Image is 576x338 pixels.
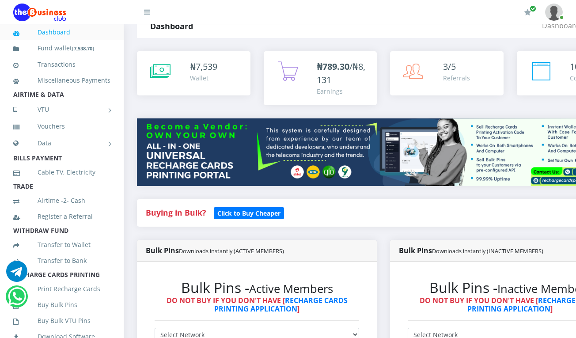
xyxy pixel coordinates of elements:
div: ₦ [190,60,217,73]
a: Click to Buy Cheaper [214,207,284,218]
a: VTU [13,99,110,121]
a: Chat for support [8,292,26,307]
span: /₦8,131 [317,61,365,86]
b: ₦789.30 [317,61,349,72]
strong: DO NOT BUY IF YOU DON'T HAVE [ ] [167,296,348,314]
strong: Bulk Pins [399,246,543,255]
strong: Bulk Pins [146,246,284,255]
a: RECHARGE CARDS PRINTING APPLICATION [214,296,348,314]
a: Data [13,132,110,154]
i: Renew/Upgrade Subscription [524,9,531,16]
a: Buy Bulk VTU Pins [13,311,110,331]
a: Transfer to Wallet [13,235,110,255]
a: Vouchers [13,116,110,137]
a: ₦789.30/₦8,131 Earnings [264,51,377,105]
img: User [545,4,563,21]
small: Downloads instantly (ACTIVE MEMBERS) [179,247,284,255]
div: Earnings [317,87,368,96]
b: Click to Buy Cheaper [217,209,280,217]
a: Print Recharge Cards [13,279,110,299]
a: Buy Bulk Pins [13,295,110,315]
b: 7,538.70 [74,45,92,52]
a: ₦7,539 Wallet [137,51,250,95]
small: [ ] [72,45,94,52]
span: 7,539 [196,61,217,72]
a: Airtime -2- Cash [13,190,110,211]
a: Register a Referral [13,206,110,227]
a: Miscellaneous Payments [13,70,110,91]
a: Transfer to Bank [13,251,110,271]
div: Wallet [190,73,217,83]
a: Dashboard [13,22,110,42]
strong: Buying in Bulk? [146,207,206,218]
a: Transactions [13,54,110,75]
span: Renew/Upgrade Subscription [530,5,536,12]
small: Active Members [249,281,333,296]
a: 3/5 Referrals [390,51,504,95]
h2: Bulk Pins - [155,279,359,296]
a: Fund wallet[7,538.70] [13,38,110,59]
img: Logo [13,4,66,21]
div: Referrals [443,73,470,83]
a: Cable TV, Electricity [13,162,110,182]
strong: Dashboard [150,21,193,31]
small: Downloads instantly (INACTIVE MEMBERS) [432,247,543,255]
a: Chat for support [6,267,27,282]
span: 3/5 [443,61,456,72]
